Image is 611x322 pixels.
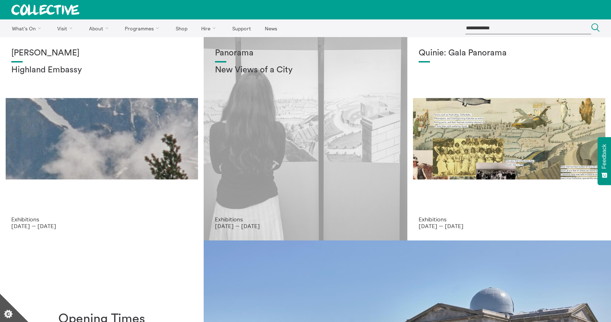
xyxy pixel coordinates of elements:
a: Hire [195,19,225,37]
p: [DATE] — [DATE] [419,223,600,229]
a: Programmes [119,19,168,37]
a: Collective Panorama June 2025 small file 8 Panorama New Views of a City Exhibitions [DATE] — [DATE] [204,37,407,240]
a: Support [226,19,257,37]
a: Shop [169,19,193,37]
h1: Panorama [215,48,396,58]
h1: [PERSON_NAME] [11,48,192,58]
p: Exhibitions [11,216,192,222]
h2: Highland Embassy [11,65,192,75]
a: Visit [51,19,82,37]
p: Exhibitions [215,216,396,222]
h2: New Views of a City [215,65,396,75]
button: Feedback - Show survey [598,137,611,185]
p: [DATE] — [DATE] [215,223,396,229]
span: Feedback [601,144,607,169]
p: [DATE] — [DATE] [11,223,192,229]
a: About [83,19,117,37]
h1: Quinie: Gala Panorama [419,48,600,58]
p: Exhibitions [419,216,600,222]
a: What's On [6,19,50,37]
a: Josie Vallely Quinie: Gala Panorama Exhibitions [DATE] — [DATE] [407,37,611,240]
a: News [258,19,283,37]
